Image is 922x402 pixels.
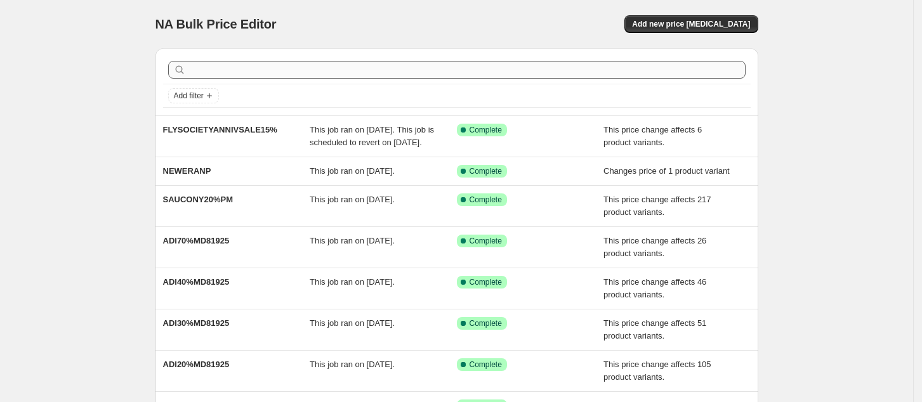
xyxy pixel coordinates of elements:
span: Complete [470,360,502,370]
span: Complete [470,318,502,328]
span: This price change affects 46 product variants. [603,277,706,299]
span: NA Bulk Price Editor [155,17,277,31]
span: Complete [470,195,502,205]
span: ADI70%MD81925 [163,236,230,245]
span: Add filter [174,91,204,101]
span: This job ran on [DATE]. [310,236,395,245]
span: ADI40%MD81925 [163,277,230,287]
span: This job ran on [DATE]. [310,166,395,176]
span: This price change affects 105 product variants. [603,360,711,382]
span: This price change affects 26 product variants. [603,236,706,258]
span: Complete [470,125,502,135]
span: SAUCONY20%PM [163,195,234,204]
span: This job ran on [DATE]. [310,360,395,369]
button: Add new price [MEDICAL_DATA] [624,15,758,33]
span: Complete [470,236,502,246]
span: This job ran on [DATE]. [310,195,395,204]
span: This price change affects 6 product variants. [603,125,702,147]
span: ADI30%MD81925 [163,318,230,328]
span: Complete [470,166,502,176]
span: Changes price of 1 product variant [603,166,730,176]
span: This price change affects 217 product variants. [603,195,711,217]
span: Complete [470,277,502,287]
span: This job ran on [DATE]. This job is scheduled to revert on [DATE]. [310,125,434,147]
button: Add filter [168,88,219,103]
span: This job ran on [DATE]. [310,277,395,287]
span: This price change affects 51 product variants. [603,318,706,340]
span: ADI20%MD81925 [163,360,230,369]
span: FLYSOCIETYANNIVSALE15% [163,125,277,134]
span: This job ran on [DATE]. [310,318,395,328]
span: NEWERANP [163,166,211,176]
span: Add new price [MEDICAL_DATA] [632,19,750,29]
